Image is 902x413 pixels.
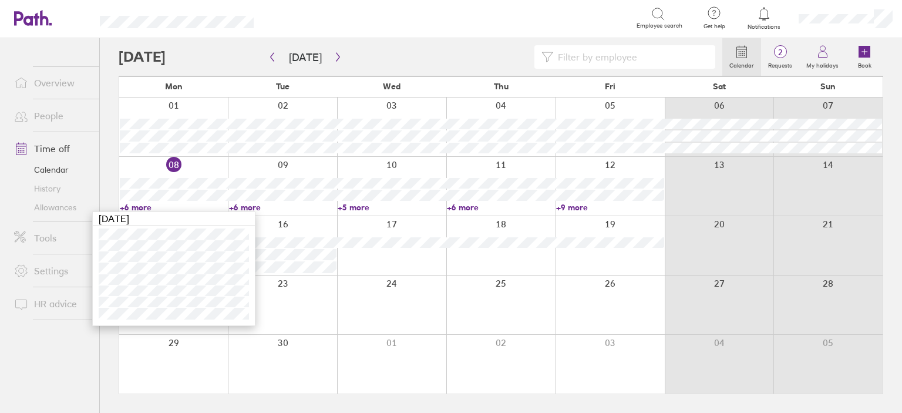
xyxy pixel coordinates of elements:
label: Calendar [722,59,761,69]
a: My holidays [799,38,846,76]
div: Search [285,12,315,23]
button: [DATE] [280,48,331,67]
a: Allowances [5,198,99,217]
a: +6 more [120,202,228,213]
span: Wed [383,82,400,91]
a: Notifications [745,6,783,31]
a: Book [846,38,883,76]
span: Sat [713,82,726,91]
span: Tue [276,82,290,91]
input: Filter by employee [553,46,708,68]
a: Calendar [5,160,99,179]
a: +6 more [229,202,337,213]
a: Settings [5,259,99,283]
a: Time off [5,137,99,160]
a: Tools [5,226,99,250]
label: Requests [761,59,799,69]
label: Book [851,59,879,69]
span: Sun [820,82,836,91]
div: [DATE] [93,212,255,226]
span: Fri [605,82,615,91]
span: Employee search [637,22,682,29]
a: +6 more [447,202,555,213]
span: Mon [165,82,183,91]
a: People [5,104,99,127]
a: +9 more [556,202,664,213]
a: Calendar [722,38,761,76]
a: History [5,179,99,198]
span: Get help [695,23,733,30]
a: 2Requests [761,38,799,76]
a: HR advice [5,292,99,315]
label: My holidays [799,59,846,69]
span: Notifications [745,23,783,31]
a: Overview [5,71,99,95]
a: +5 more [338,202,446,213]
span: 2 [761,48,799,57]
span: Thu [494,82,509,91]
